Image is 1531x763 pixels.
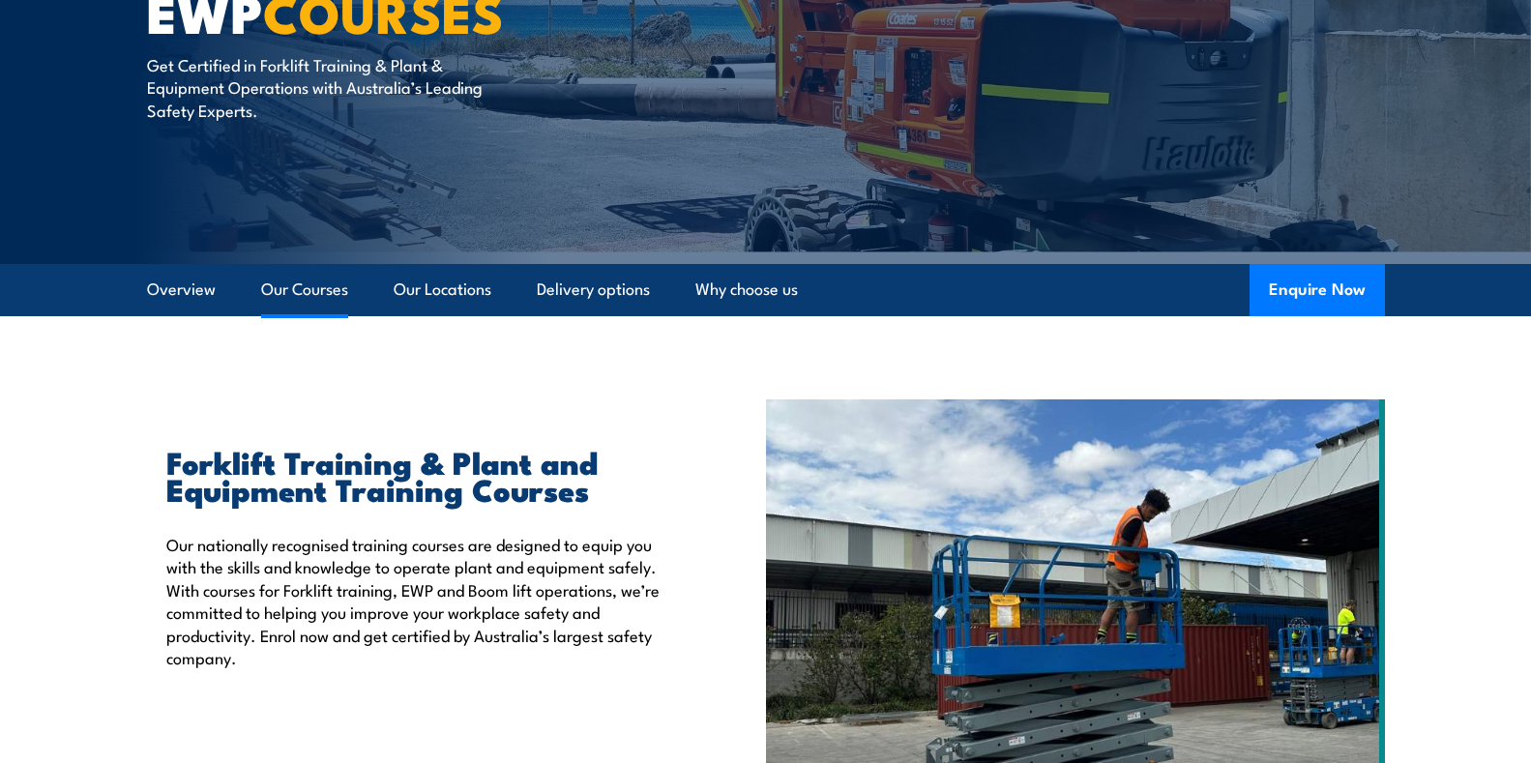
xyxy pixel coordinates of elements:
a: Our Locations [394,264,491,315]
p: Our nationally recognised training courses are designed to equip you with the skills and knowledg... [166,533,677,668]
h2: Forklift Training & Plant and Equipment Training Courses [166,448,677,502]
p: Get Certified in Forklift Training & Plant & Equipment Operations with Australia’s Leading Safety... [147,53,500,121]
a: Why choose us [695,264,798,315]
button: Enquire Now [1250,264,1385,316]
a: Delivery options [537,264,650,315]
a: Our Courses [261,264,348,315]
a: Overview [147,264,216,315]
